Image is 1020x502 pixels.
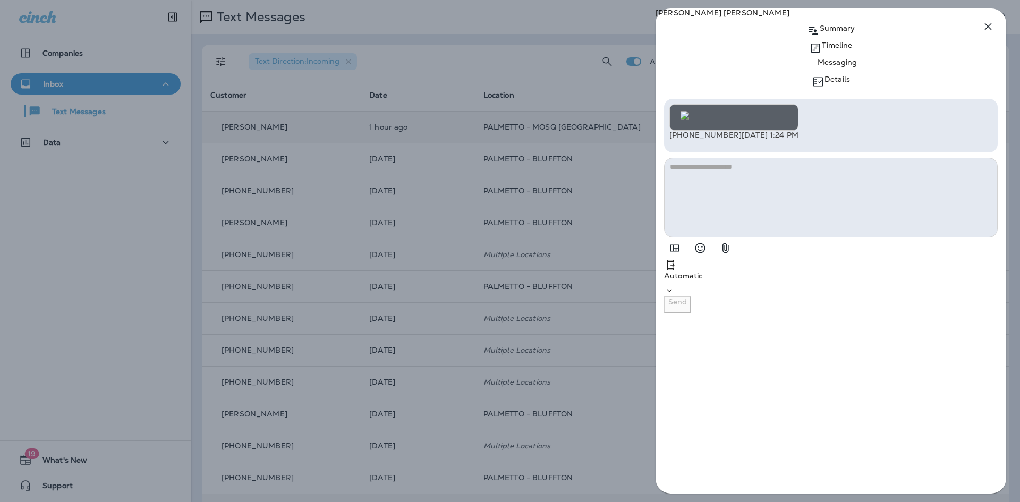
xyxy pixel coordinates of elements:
p: [PERSON_NAME] [PERSON_NAME] [656,8,1006,17]
p: Automatic [664,271,998,280]
p: Send [668,297,687,306]
img: twilio-download [681,111,689,120]
button: Send [664,296,691,313]
button: Select an emoji [690,237,711,259]
button: Add in a premade template [664,237,685,259]
p: Details [824,75,850,83]
p: [DATE] 1:24 PM [742,131,798,139]
p: Timeline [822,41,852,49]
p: Messaging [818,58,857,66]
p: [PHONE_NUMBER] [669,131,742,139]
p: Summary [820,24,855,32]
